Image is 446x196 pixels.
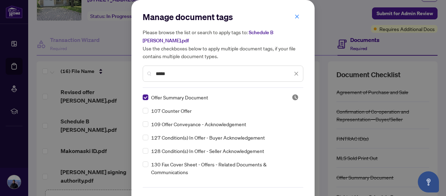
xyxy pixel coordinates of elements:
span: close [295,14,299,19]
h2: Manage document tags [143,11,303,23]
span: Pending Review [292,94,299,101]
span: 128 Condition(s) In Offer - Seller Acknowledgement [151,147,264,155]
span: 130 Fax Cover Sheet - Offers - Related Documents & Communications [151,160,299,176]
span: Offer Summary Document [151,93,208,101]
span: 107 Counter Offer [151,107,192,115]
span: close [294,71,299,76]
button: Open asap [418,171,439,192]
h5: Please browse the list or search to apply tags to: Use the checkboxes below to apply multiple doc... [143,28,303,60]
span: 109 Offer Conveyance - Acknowledgement [151,120,246,128]
span: 127 Condition(s) In Offer - Buyer Acknowledgement [151,134,265,141]
img: status [292,94,299,101]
